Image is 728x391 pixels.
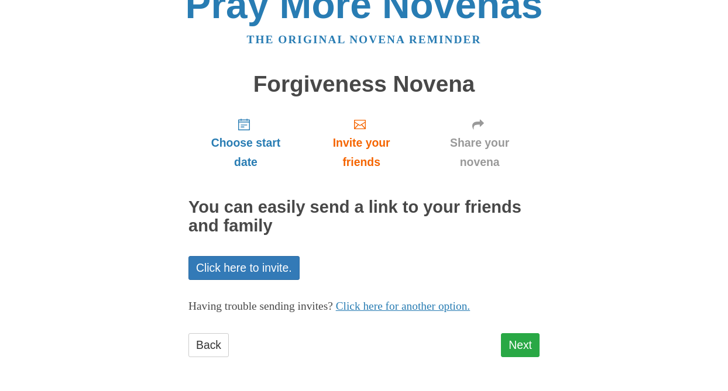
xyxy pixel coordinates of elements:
a: Click here to invite. [188,256,300,280]
a: Choose start date [188,108,303,178]
a: Click here for another option. [336,300,471,312]
a: Next [501,333,540,357]
h1: Forgiveness Novena [188,72,540,97]
a: Invite your friends [303,108,420,178]
span: Having trouble sending invites? [188,300,333,312]
span: Invite your friends [315,133,408,172]
a: Back [188,333,229,357]
a: Share your novena [420,108,540,178]
h2: You can easily send a link to your friends and family [188,198,540,236]
span: Share your novena [431,133,528,172]
span: Choose start date [200,133,291,172]
a: The original novena reminder [247,33,482,46]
